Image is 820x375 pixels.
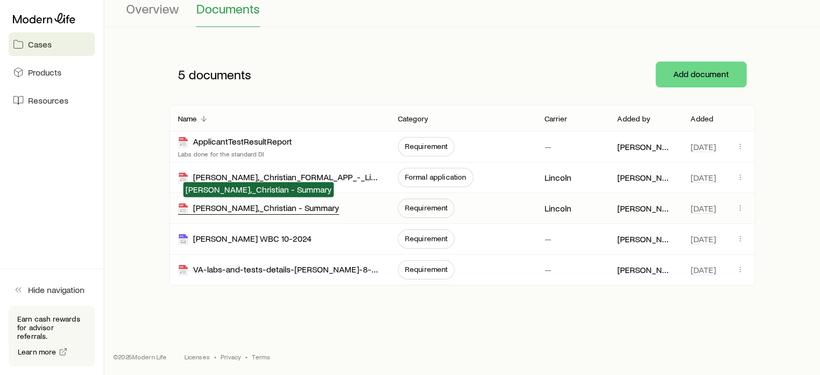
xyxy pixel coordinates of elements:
a: Resources [9,88,95,112]
span: Requirement [405,142,448,151]
span: [DATE] [691,172,716,183]
button: Add document [656,62,747,87]
a: Products [9,60,95,84]
span: 5 [178,67,185,82]
span: Products [28,67,61,78]
a: Licenses [184,352,210,361]
span: Requirement [405,265,448,274]
p: — [544,234,551,244]
p: Category [398,114,428,123]
span: Documents [196,1,260,16]
p: Added [691,114,713,123]
p: — [544,264,551,275]
p: [PERSON_NAME] [617,203,673,214]
p: Labs done for the standard DI [178,149,292,158]
div: Earn cash rewards for advisor referrals.Learn more [9,306,95,366]
p: © 2025 Modern Life [113,352,167,361]
span: Resources [28,95,68,106]
button: Hide navigation [9,278,95,302]
p: [PERSON_NAME] [617,234,673,244]
a: Cases [9,32,95,56]
span: Learn more [18,348,57,356]
span: • [214,352,216,361]
span: Cases [28,39,52,50]
span: [DATE] [691,234,716,244]
span: Requirement [405,234,448,243]
p: Earn cash rewards for advisor referrals. [17,315,86,340]
p: Added by [617,114,650,123]
span: [DATE] [691,203,716,214]
div: [PERSON_NAME] WBC 10-2024 [178,233,312,246]
p: [PERSON_NAME] [617,172,673,183]
p: [PERSON_NAME] [617,264,673,275]
p: Lincoln [544,203,571,214]
span: Hide navigation [28,284,85,295]
span: [DATE] [691,264,716,275]
span: • [245,352,247,361]
span: [DATE] [691,141,716,152]
p: Name [178,114,197,123]
div: Case details tabs [126,1,798,27]
p: Carrier [544,114,567,123]
p: Lincoln [544,172,571,183]
p: — [544,141,551,152]
p: [PERSON_NAME] [617,141,673,152]
a: Terms [252,352,270,361]
span: Requirement [405,203,448,212]
div: VA-labs-and-tests-details-[PERSON_NAME]-8-11-2025_0113pm [178,264,381,276]
div: [PERSON_NAME],_Christian - Summary [178,202,339,215]
span: Formal application [405,173,466,181]
div: [PERSON_NAME],_Christian_FORMAL_APP_-_Lincoln [178,172,381,184]
span: documents [189,67,251,82]
div: ApplicantTestResultReport [178,136,292,148]
span: Overview [126,1,179,16]
a: Privacy [220,352,241,361]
